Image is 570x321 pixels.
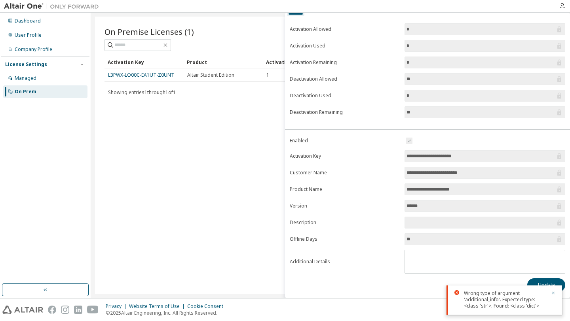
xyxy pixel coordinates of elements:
[108,72,174,78] a: L3PWX-LO00C-EA1UT-Z0UNT
[5,61,47,68] div: License Settings
[266,56,339,68] div: Activation Allowed
[108,56,180,68] div: Activation Key
[527,278,565,292] button: Update
[290,109,400,115] label: Deactivation Remaining
[290,76,400,82] label: Deactivation Allowed
[4,2,103,10] img: Altair One
[2,306,43,314] img: altair_logo.svg
[290,138,400,144] label: Enabled
[187,56,260,68] div: Product
[464,290,546,309] div: Wrong type of argument 'additional_info'. Expected type: <class 'str'>. Found: <class 'dict'>
[15,18,41,24] div: Dashboard
[290,59,400,66] label: Activation Remaining
[129,303,187,310] div: Website Terms of Use
[104,26,194,37] span: On Premise Licenses (1)
[15,46,52,53] div: Company Profile
[290,203,400,209] label: Version
[187,303,228,310] div: Cookie Consent
[74,306,82,314] img: linkedin.svg
[290,186,400,193] label: Product Name
[290,170,400,176] label: Customer Name
[290,219,400,226] label: Description
[290,93,400,99] label: Deactivation Used
[108,89,176,96] span: Showing entries 1 through 1 of 1
[290,26,400,32] label: Activation Allowed
[87,306,99,314] img: youtube.svg
[266,72,269,78] span: 1
[61,306,69,314] img: instagram.svg
[48,306,56,314] img: facebook.svg
[15,89,36,95] div: On Prem
[290,153,400,159] label: Activation Key
[290,259,400,265] label: Additional Details
[15,75,36,81] div: Managed
[187,72,234,78] span: Altair Student Edition
[290,236,400,242] label: Offline Days
[290,43,400,49] label: Activation Used
[15,32,42,38] div: User Profile
[106,303,129,310] div: Privacy
[106,310,228,316] p: © 2025 Altair Engineering, Inc. All Rights Reserved.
